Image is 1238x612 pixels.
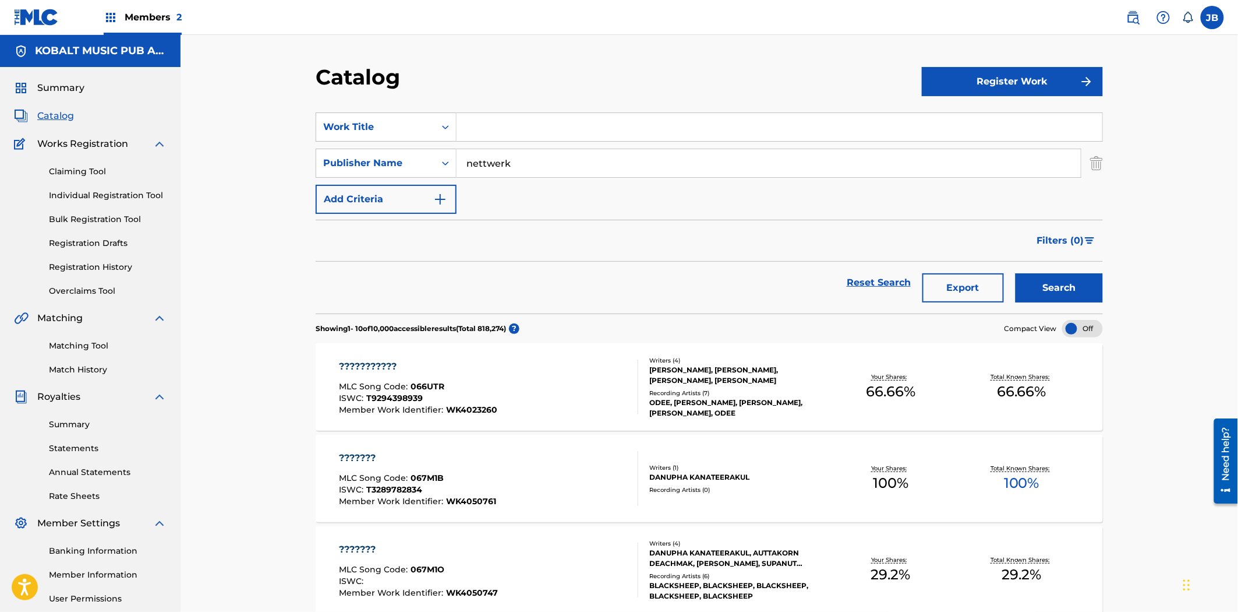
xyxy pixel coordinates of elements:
[649,389,825,398] div: Recording Artists ( 7 )
[316,323,506,334] p: Showing 1 - 10 of 10,000 accessible results (Total 818,274 )
[14,390,28,404] img: Royalties
[872,372,910,381] p: Your Shares:
[49,189,167,202] a: Individual Registration Tool
[49,545,167,557] a: Banking Information
[49,593,167,605] a: User Permissions
[316,185,457,214] button: Add Criteria
[447,405,498,415] span: WK4023260
[1205,414,1238,508] iframe: Resource Center
[649,486,825,494] div: Recording Artists ( 0 )
[339,473,411,483] span: MLC Song Code :
[1004,323,1057,334] span: Compact View
[509,323,519,334] span: ?
[649,356,825,365] div: Writers ( 4 )
[1090,149,1103,178] img: Delete Criterion
[339,381,411,392] span: MLC Song Code :
[411,564,445,575] span: 067M1O
[339,588,447,598] span: Member Work Identifier :
[339,393,367,403] span: ISWC :
[153,516,167,530] img: expand
[1201,6,1224,29] div: User Menu
[339,451,497,465] div: ???????
[922,67,1103,96] button: Register Work
[1030,226,1103,255] button: Filters (0)
[14,109,28,123] img: Catalog
[1180,556,1238,612] iframe: Chat Widget
[447,588,498,598] span: WK4050747
[316,435,1103,522] a: ???????MLC Song Code:067M1BISWC:T3289782834Member Work Identifier:WK4050761Writers (1)DANUPHA KAN...
[49,490,167,502] a: Rate Sheets
[339,564,411,575] span: MLC Song Code :
[14,9,59,26] img: MLC Logo
[649,398,825,418] div: ODEE, [PERSON_NAME], [PERSON_NAME], [PERSON_NAME], ODEE
[37,109,74,123] span: Catalog
[49,166,167,178] a: Claiming Tool
[14,137,29,151] img: Works Registration
[316,64,406,90] h2: Catalog
[841,270,917,296] a: Reset Search
[339,496,447,507] span: Member Work Identifier :
[1152,6,1175,29] div: Help
[991,464,1053,473] p: Total Known Shares:
[14,44,28,58] img: Accounts
[49,261,167,273] a: Registration History
[1156,10,1170,24] img: help
[14,81,28,95] img: Summary
[339,543,498,557] div: ???????
[1004,473,1039,494] span: 100 %
[991,555,1053,564] p: Total Known Shares:
[367,393,423,403] span: T9294398939
[411,473,444,483] span: 067M1B
[323,120,428,134] div: Work Title
[1002,564,1042,585] span: 29.2 %
[866,381,915,402] span: 66.66 %
[49,418,167,431] a: Summary
[37,311,83,325] span: Matching
[35,44,167,58] h5: KOBALT MUSIC PUB AMERICA INC
[649,572,825,581] div: Recording Artists ( 6 )
[1037,234,1084,248] span: Filters ( 0 )
[1122,6,1145,29] a: Public Search
[14,109,74,123] a: CatalogCatalog
[649,539,825,548] div: Writers ( 4 )
[14,311,29,325] img: Matching
[14,516,28,530] img: Member Settings
[1126,10,1140,24] img: search
[1080,75,1094,89] img: f7272a7cc735f4ea7f67.svg
[49,237,167,249] a: Registration Drafts
[49,442,167,455] a: Statements
[991,372,1053,381] p: Total Known Shares:
[447,496,497,507] span: WK4050761
[176,12,182,23] span: 2
[922,273,1004,303] button: Export
[411,381,445,392] span: 066UTR
[323,156,428,170] div: Publisher Name
[649,548,825,569] div: DANUPHA KANATEERAKUL, AUTTAKORN DEACHMAK, [PERSON_NAME], SUPANUT PREWATTANANAN
[49,466,167,479] a: Annual Statements
[1183,568,1190,603] div: Drag
[14,81,84,95] a: SummarySummary
[1182,12,1194,23] div: Notifications
[125,10,182,24] span: Members
[153,390,167,404] img: expand
[153,311,167,325] img: expand
[339,405,447,415] span: Member Work Identifier :
[339,484,367,495] span: ISWC :
[367,484,423,495] span: T3289782834
[872,464,910,473] p: Your Shares:
[49,213,167,226] a: Bulk Registration Tool
[649,581,825,602] div: BLACKSHEEP, BLACKSHEEP, BLACKSHEEP, BLACKSHEEP, BLACKSHEEP
[649,472,825,483] div: DANUPHA KANATEERAKUL
[649,365,825,386] div: [PERSON_NAME], [PERSON_NAME], [PERSON_NAME], [PERSON_NAME]
[997,381,1046,402] span: 66.66 %
[37,137,128,151] span: Works Registration
[104,10,118,24] img: Top Rightsholders
[1016,273,1103,303] button: Search
[339,576,367,586] span: ISWC :
[49,340,167,352] a: Matching Tool
[49,569,167,581] a: Member Information
[873,473,908,494] span: 100 %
